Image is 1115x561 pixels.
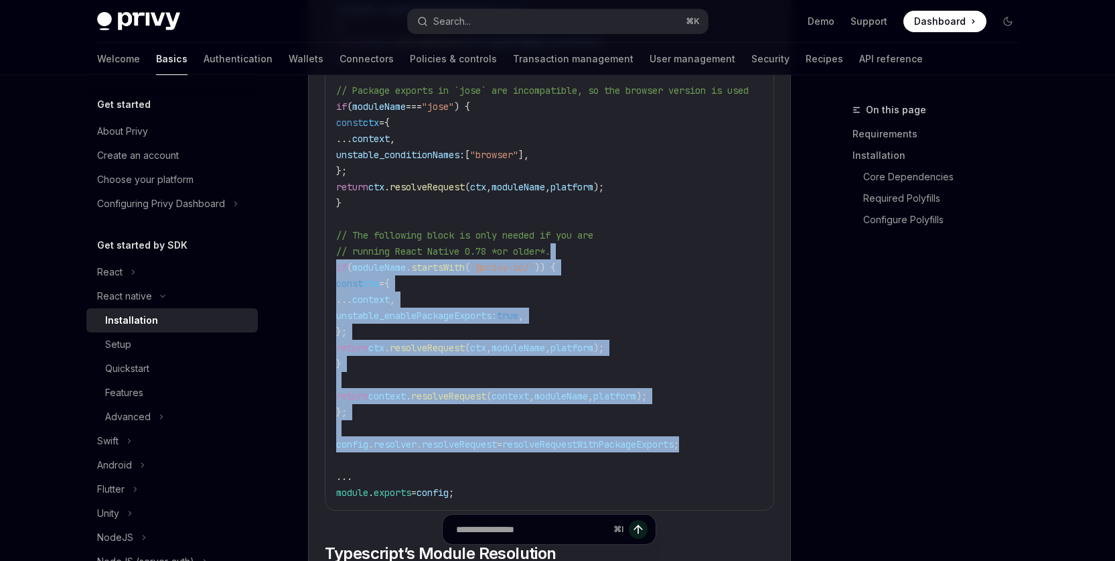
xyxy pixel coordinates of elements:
span: , [545,181,550,193]
a: Transaction management [513,43,634,75]
span: true [497,310,518,322]
a: Security [751,43,790,75]
span: ( [465,181,470,193]
button: Toggle dark mode [997,11,1019,32]
a: Configure Polyfills [852,209,1029,231]
span: exports [374,487,411,499]
span: . [368,487,374,499]
span: config [336,438,368,450]
div: Create an account [97,147,179,164]
span: }; [336,406,347,418]
a: Wallets [289,43,323,75]
span: . [406,261,411,273]
a: Setup [86,332,258,357]
span: ( [465,342,470,354]
button: Toggle NodeJS section [86,525,258,550]
a: Dashboard [903,11,986,32]
span: }; [336,165,347,177]
span: return [336,181,368,193]
span: platform [550,342,593,354]
span: moduleName [352,101,406,113]
span: return [336,342,368,354]
button: Open search [408,9,708,34]
span: config [417,487,449,499]
a: Quickstart [86,357,258,381]
span: ) { [454,101,470,113]
span: context [492,390,529,402]
div: Quickstart [105,361,149,377]
span: . [417,438,422,450]
a: Demo [808,15,834,28]
div: Installation [105,312,158,328]
div: Flutter [97,481,125,497]
span: , [545,342,550,354]
span: )) { [534,261,556,273]
span: = [497,438,502,450]
span: platform [593,390,636,402]
a: Required Polyfills [852,188,1029,209]
div: Setup [105,336,131,353]
span: if [336,261,347,273]
span: // Package exports in `jose` are incompatible, so the browser version is used [336,84,749,97]
div: Search... [433,13,471,29]
button: Toggle Swift section [86,429,258,453]
span: ... [336,294,352,306]
span: "jose" [422,101,454,113]
span: ( [347,261,352,273]
span: }; [336,326,347,338]
a: Connectors [340,43,394,75]
div: Advanced [105,409,151,425]
div: Unity [97,505,119,521]
button: Toggle Flutter section [86,477,258,501]
span: , [486,181,492,193]
span: ( [347,101,352,113]
div: Features [105,385,143,401]
input: Ask a question... [456,515,608,544]
div: React [97,264,123,280]
span: , [486,342,492,354]
span: resolveRequest [390,181,465,193]
a: Basics [156,43,188,75]
span: moduleName [534,390,588,402]
span: ], [518,149,529,161]
span: const [336,117,363,129]
span: . [368,438,374,450]
span: . [406,390,411,402]
div: React native [97,288,152,304]
span: unstable_conditionNames: [336,149,465,161]
div: Android [97,457,132,473]
span: "browser" [470,149,518,161]
div: Configuring Privy Dashboard [97,196,225,212]
a: Requirements [852,123,1029,145]
span: context [352,294,390,306]
span: ctx [368,181,384,193]
a: Welcome [97,43,140,75]
a: Features [86,381,258,405]
span: On this page [866,102,926,118]
a: API reference [859,43,923,75]
span: moduleName [352,261,406,273]
span: { [384,277,390,290]
span: } [336,197,342,209]
span: resolver [374,438,417,450]
button: Toggle React native section [86,284,258,308]
span: const [336,277,363,290]
span: if [336,101,347,113]
span: , [518,310,524,322]
span: === [406,101,422,113]
span: . [384,342,390,354]
span: resolveRequest [390,342,465,354]
a: Installation [852,145,1029,166]
span: , [588,390,593,402]
span: resolveRequest [411,390,486,402]
a: Authentication [204,43,273,75]
a: About Privy [86,119,258,143]
button: Toggle Unity section [86,501,258,525]
a: Create an account [86,143,258,168]
span: ctx [363,277,379,290]
span: = [411,487,417,499]
a: Core Dependencies [852,166,1029,188]
button: Toggle Configuring Privy Dashboard section [86,192,258,216]
span: ctx [363,117,379,129]
span: = [379,277,384,290]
